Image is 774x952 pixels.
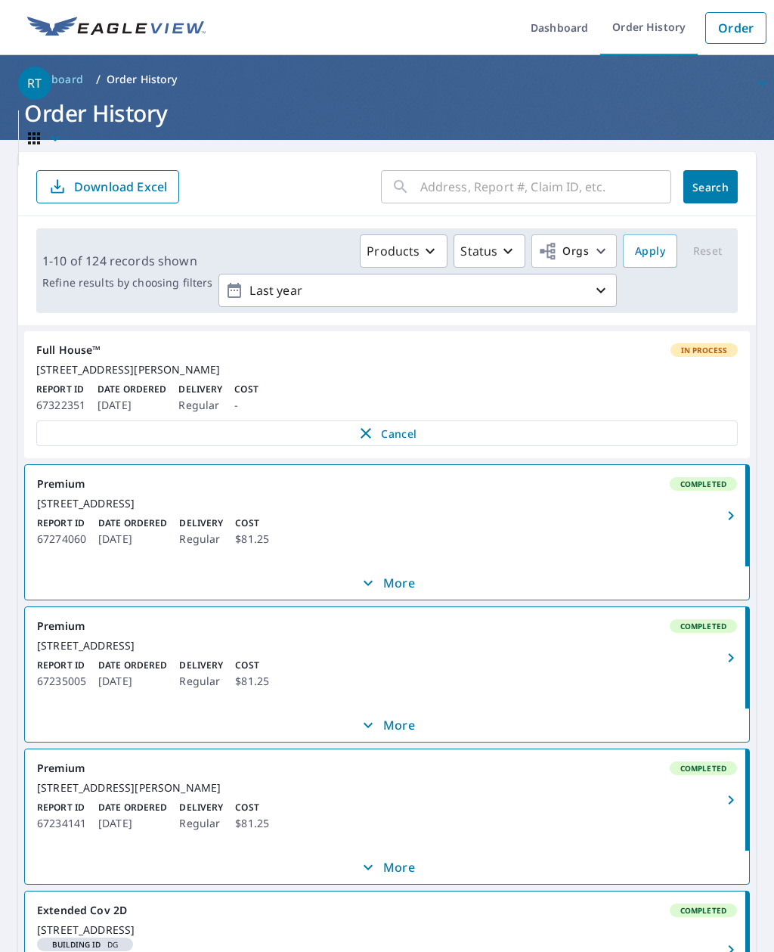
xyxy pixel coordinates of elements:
p: Refine results by choosing filters [42,276,212,290]
button: More [25,851,749,884]
p: Cost [235,659,269,672]
button: Apply [623,234,677,268]
button: Last year [218,274,617,307]
input: Address, Report #, Claim ID, etc. [420,166,671,208]
p: [DATE] [98,672,167,690]
div: [STREET_ADDRESS][PERSON_NAME] [36,363,738,377]
div: Extended Cov 2D [37,904,737,917]
p: More [359,858,415,876]
p: Download Excel [74,178,167,195]
p: More [359,716,415,734]
div: [STREET_ADDRESS] [37,923,737,937]
p: $81.25 [235,672,269,690]
img: EV Logo [27,17,206,39]
p: More [359,574,415,592]
span: Orgs [538,242,589,261]
a: Order [705,12,766,44]
p: 67235005 [37,672,86,690]
p: 67234141 [37,814,86,833]
div: Premium [37,619,737,633]
button: Search [683,170,738,203]
p: Date Ordered [98,801,167,814]
button: Status [454,234,525,268]
button: Products [360,234,447,268]
span: In Process [672,345,737,355]
span: Completed [671,479,735,489]
p: Report ID [37,659,86,672]
button: RT [18,55,774,110]
span: Apply [635,242,665,261]
a: Full House™In Process[STREET_ADDRESS][PERSON_NAME]Report ID67322351Date Ordered[DATE]DeliveryRegu... [24,331,750,458]
span: Completed [671,763,735,774]
p: Cost [234,383,258,396]
button: Cancel [36,420,738,446]
p: 67274060 [37,530,86,548]
span: Completed [671,905,735,916]
div: [STREET_ADDRESS] [37,497,737,510]
span: Search [695,180,726,194]
p: Status [460,242,497,260]
div: RT [18,67,51,100]
p: 67322351 [36,396,85,414]
p: Delivery [179,516,223,530]
button: Download Excel [36,170,179,203]
p: Last year [243,278,592,304]
button: More [25,709,749,742]
div: Full House™ [36,343,738,357]
p: Date Ordered [98,659,167,672]
p: Delivery [179,659,223,672]
p: [DATE] [98,814,167,833]
p: Delivery [179,801,223,814]
a: PremiumCompleted[STREET_ADDRESS]Report ID67235005Date Ordered[DATE]DeliveryRegularCost$81.25 [25,607,749,709]
span: Cancel [52,424,722,442]
p: Products [367,242,420,260]
p: Regular [179,672,223,690]
em: Building ID [52,941,101,948]
p: $81.25 [235,814,269,833]
span: Completed [671,621,735,631]
a: PremiumCompleted[STREET_ADDRESS][PERSON_NAME]Report ID67234141Date Ordered[DATE]DeliveryRegularCo... [25,749,749,851]
p: Regular [178,396,222,414]
button: Orgs [531,234,617,268]
p: Cost [235,516,269,530]
p: - [234,396,258,414]
p: Delivery [178,383,222,396]
p: Report ID [37,801,86,814]
p: $81.25 [235,530,269,548]
p: [DATE] [98,530,167,548]
span: DG [43,941,127,948]
h1: Order History [18,98,756,129]
p: 1-10 of 124 records shown [42,252,212,270]
p: Report ID [36,383,85,396]
p: Regular [179,814,223,833]
div: Premium [37,761,737,775]
p: Date Ordered [98,516,167,530]
p: Cost [235,801,269,814]
div: [STREET_ADDRESS][PERSON_NAME] [37,781,737,795]
button: More [25,566,749,600]
div: [STREET_ADDRESS] [37,639,737,653]
p: Report ID [37,516,86,530]
a: PremiumCompleted[STREET_ADDRESS]Report ID67274060Date Ordered[DATE]DeliveryRegularCost$81.25 [25,465,749,566]
div: Premium [37,477,737,491]
p: [DATE] [98,396,166,414]
p: Date Ordered [98,383,166,396]
p: Regular [179,530,223,548]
